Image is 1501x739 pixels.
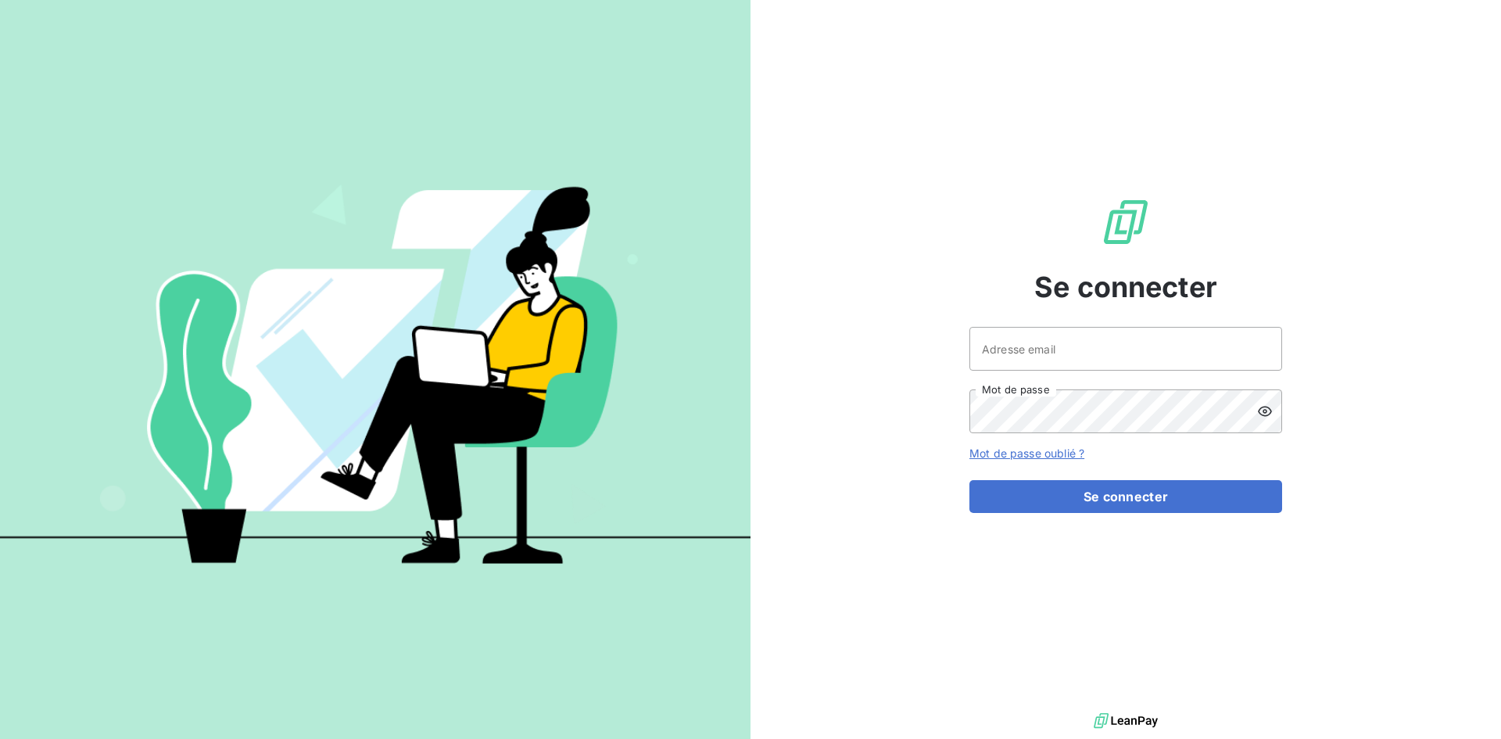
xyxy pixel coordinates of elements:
[969,480,1282,513] button: Se connecter
[1094,709,1158,733] img: logo
[969,327,1282,371] input: placeholder
[1101,197,1151,247] img: Logo LeanPay
[969,447,1084,460] a: Mot de passe oublié ?
[1034,266,1217,308] span: Se connecter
